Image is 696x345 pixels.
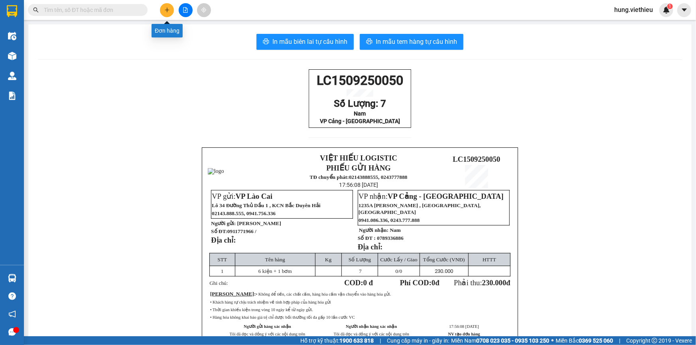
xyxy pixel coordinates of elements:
strong: Địa chỉ: [358,243,383,251]
button: plus [160,3,174,17]
span: Miền Nam [451,336,549,345]
img: logo-vxr [7,5,17,17]
button: file-add [179,3,193,17]
strong: TĐ chuyển phát: [310,174,349,180]
span: HTTT [483,257,496,263]
strong: PHIẾU GỬI HÀNG [326,164,391,172]
span: Tên hàng [265,257,285,263]
span: VP nhận: [359,192,504,200]
span: Số Lượng [349,257,371,263]
span: ⚪️ [551,339,554,342]
span: LC1509250050 [317,73,403,88]
span: | [619,336,620,345]
span: VP Cảng - [GEOGRAPHIC_DATA] [11,49,91,55]
span: Số Lượng: 7 [25,29,77,40]
img: icon-new-feature [663,6,670,14]
span: Cung cấp máy in - giấy in: [387,336,449,345]
span: In mẫu biên lai tự cấu hình [272,37,347,47]
strong: 1900 633 818 [339,337,374,344]
img: logo [208,168,224,174]
span: 7 [359,268,362,274]
strong: Người nhận: [359,227,388,233]
span: [PERSON_NAME] [237,220,281,226]
strong: Số ĐT: [211,228,256,234]
span: caret-down [681,6,688,14]
strong: Người gửi: [211,220,236,226]
span: Lô 34 Đường Thủ Dầu 1 , KCN Bắc Duyên Hải [212,202,321,208]
span: | [380,336,381,345]
span: Tôi đã đọc và đồng ý với các nội dung trên [230,332,306,336]
span: 1 [668,4,671,9]
span: /0 [395,268,402,274]
strong: NV tạo đơn hàng [448,332,480,336]
img: warehouse-icon [8,72,16,80]
span: In mẫu tem hàng tự cấu hình [376,37,457,47]
span: 0911771966 / [227,228,256,234]
span: Nam [45,41,57,47]
span: 17:56:08 [DATE] [339,182,378,188]
span: 0 [432,278,435,287]
sup: 1 [667,4,673,9]
span: • Hàng hóa không khai báo giá trị chỉ được bồi thường tối đa gấp 10 lần cước VC [210,315,355,320]
img: solution-icon [8,92,16,100]
span: notification [8,310,16,318]
span: plus [164,7,170,13]
span: Ghi chú: [209,280,228,286]
span: 17:56:08 [DATE] [449,324,479,329]
span: message [8,328,16,336]
strong: Người nhận hàng xác nhận [346,324,397,329]
span: VP Cảng - [GEOGRAPHIC_DATA] [320,118,400,124]
span: Phải thu: [454,278,511,287]
span: 0941.086.336, 0243.777.888 [359,217,420,223]
span: • Khách hàng tự chịu trách nhiệm về tính hợp pháp của hàng hóa gửi [210,300,331,304]
span: 230.000 [435,268,453,274]
button: printerIn mẫu biên lai tự cấu hình [256,34,354,50]
span: aim [201,7,207,13]
span: search [33,7,39,13]
button: caret-down [677,3,691,17]
span: Miền Bắc [556,336,613,345]
strong: 0369 525 060 [579,337,613,344]
span: VP gửi: [212,192,272,200]
span: 1 [221,268,224,274]
span: LC1509250050 [453,155,500,163]
span: 02143.888.555, 0941.756.336 [212,210,276,216]
span: 1235A [PERSON_NAME] , [GEOGRAPHIC_DATA], [GEOGRAPHIC_DATA] [359,202,481,215]
span: STT [217,257,227,263]
span: : [210,291,256,297]
span: Số Lượng: 7 [334,98,386,109]
span: 0 [395,268,398,274]
strong: Phí COD: đ [400,278,440,287]
img: warehouse-icon [8,274,16,282]
strong: Số ĐT : [358,235,376,241]
span: 6 kiện + 1 bơm [258,268,292,274]
strong: Địa chỉ: [211,236,236,244]
input: Tìm tên, số ĐT hoặc mã đơn [44,6,138,14]
img: warehouse-icon [8,32,16,40]
span: Nam [354,110,366,117]
span: Nam [390,227,400,233]
span: Tổng Cước (VNĐ) [423,257,465,263]
strong: 0708 023 035 - 0935 103 250 [476,337,549,344]
span: đ [506,278,510,287]
img: warehouse-icon [8,52,16,60]
strong: 02143888555, 0243777888 [349,174,408,180]
span: file-add [183,7,188,13]
button: aim [197,3,211,17]
strong: COD: [344,278,373,287]
span: LC1509250050 [8,4,95,19]
span: Hỗ trợ kỹ thuật: [300,336,374,345]
span: VP Cảng - [GEOGRAPHIC_DATA] [388,192,504,200]
span: 0 đ [363,278,373,287]
strong: VIỆT HIẾU LOGISTIC [320,154,397,162]
span: Cước Lấy / Giao [380,257,417,263]
span: copyright [652,338,657,343]
span: • Không để tiền, các chất cấm, hàng hóa cấm vận chuyển vào hàng hóa gửi. [256,292,391,296]
span: printer [366,38,373,46]
span: VP Lào Cai [236,192,272,200]
span: • Thời gian khiếu kiện trong vòng 10 ngày kể từ ngày gửi. [210,308,313,312]
strong: Người gửi hàng xác nhận [244,324,291,329]
span: hung.viethieu [608,5,659,15]
span: 0789336886 [377,235,404,241]
span: Tôi đã đọc và đồng ý với các nội dung trên [334,332,410,336]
